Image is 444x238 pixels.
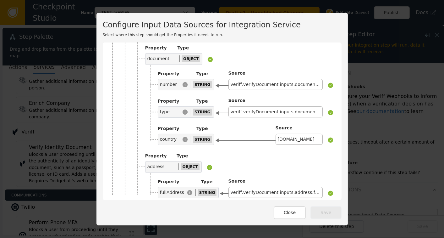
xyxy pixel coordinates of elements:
[158,179,179,187] label: Property
[196,71,208,80] div: Type
[147,55,170,62] div: document
[228,187,323,198] div: veriff.verifyDocument.inputs.address.fullAddress
[158,126,179,133] label: Property
[145,45,167,53] label: Property
[177,153,188,162] div: Type
[228,178,323,187] div: Source
[276,125,323,134] div: Source
[228,97,323,106] div: Source
[276,134,323,145] div: [DOMAIN_NAME]
[178,45,189,54] div: Type
[228,106,323,117] div: veriff.verifyDocument.inputs.document.type
[196,125,208,134] div: Type
[201,178,213,188] div: Type
[193,136,212,143] div: STRING
[274,206,306,219] button: Close
[193,81,212,88] div: STRING
[160,81,177,88] div: number
[158,71,179,79] label: Property
[196,98,208,107] div: Type
[103,19,342,32] div: Configure Input Data Sources for Integration Service
[103,32,342,42] div: Select where this step should get the Properties it needs to run.
[182,55,200,62] div: OBJECT
[158,99,179,106] label: Property
[181,163,199,170] div: OBJECT
[145,153,167,161] label: Property
[228,79,323,90] div: veriff.verifyDocument.inputs.document.number
[193,109,212,116] div: STRING
[228,70,323,79] div: Source
[147,163,165,170] div: address
[198,189,217,196] div: STRING
[160,136,177,143] div: country
[160,189,184,196] div: fullAddress
[160,109,170,115] div: type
